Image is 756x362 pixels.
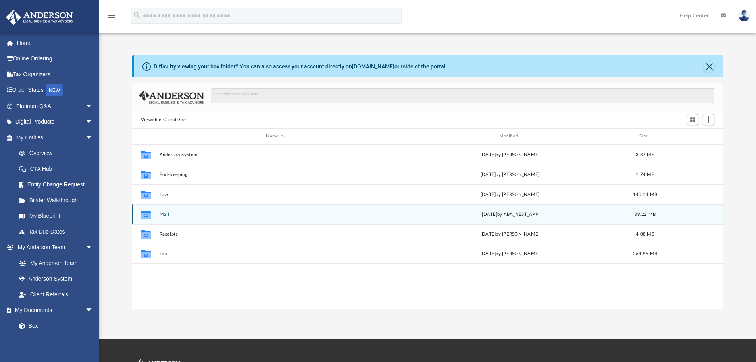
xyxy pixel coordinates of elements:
a: My Anderson Team [11,255,97,271]
a: Overview [11,145,105,161]
div: [DATE] by [PERSON_NAME] [394,230,625,238]
button: Bookkeeping [159,172,391,177]
a: Tax Due Dates [11,224,105,240]
a: Digital Productsarrow_drop_down [6,114,105,130]
button: Law [159,192,391,197]
span: arrow_drop_down [85,114,101,130]
button: Switch to Grid View [687,114,699,125]
a: menu [107,15,117,21]
a: [DOMAIN_NAME] [352,63,394,70]
a: Entity Change Request [11,177,105,193]
div: [DATE] by [PERSON_NAME] [394,151,625,158]
img: User Pic [738,10,750,21]
a: Client Referrals [11,287,101,302]
a: Meeting Minutes [11,334,101,350]
button: Anderson System [159,152,391,157]
span: arrow_drop_down [85,302,101,319]
a: My Blueprint [11,208,101,224]
a: My Documentsarrow_drop_down [6,302,101,318]
span: 39.22 MB [634,212,656,216]
div: Modified [394,133,626,140]
div: id [664,133,720,140]
span: 4.08 MB [636,232,654,236]
a: Anderson System [11,271,101,287]
a: Binder Walkthrough [11,192,105,208]
span: 264.96 MB [633,252,657,256]
button: Close [704,61,715,72]
i: menu [107,11,117,21]
a: My Entitiesarrow_drop_down [6,130,105,145]
span: 140.14 MB [633,192,657,196]
a: Order StatusNEW [6,82,105,99]
a: Box [11,318,97,334]
span: arrow_drop_down [85,130,101,146]
a: Platinum Q&Aarrow_drop_down [6,98,105,114]
div: id [136,133,156,140]
span: 3.37 MB [636,152,654,157]
div: Difficulty viewing your box folder? You can also access your account directly on outside of the p... [154,62,447,71]
span: arrow_drop_down [85,240,101,256]
button: Tax [159,251,391,256]
div: [DATE] by [PERSON_NAME] [394,250,625,257]
a: Home [6,35,105,51]
input: Search files and folders [211,88,714,103]
button: Viewable-ClientDocs [141,116,188,124]
div: [DATE] by [PERSON_NAME] [394,171,625,178]
div: grid [132,145,723,309]
button: Add [703,114,715,125]
button: Receipts [159,232,391,237]
span: arrow_drop_down [85,98,101,114]
button: Mail [159,212,391,217]
a: Tax Organizers [6,66,105,82]
div: [DATE] by [PERSON_NAME] [394,191,625,198]
span: 1.74 MB [636,172,654,176]
div: NEW [46,84,63,96]
a: Online Ordering [6,51,105,67]
div: Size [629,133,661,140]
div: Name [159,133,391,140]
i: search [133,11,141,19]
a: My Anderson Teamarrow_drop_down [6,240,101,256]
a: CTA Hub [11,161,105,177]
div: [DATE] by ABA_NEST_APP [394,211,625,218]
img: Anderson Advisors Platinum Portal [4,10,75,25]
